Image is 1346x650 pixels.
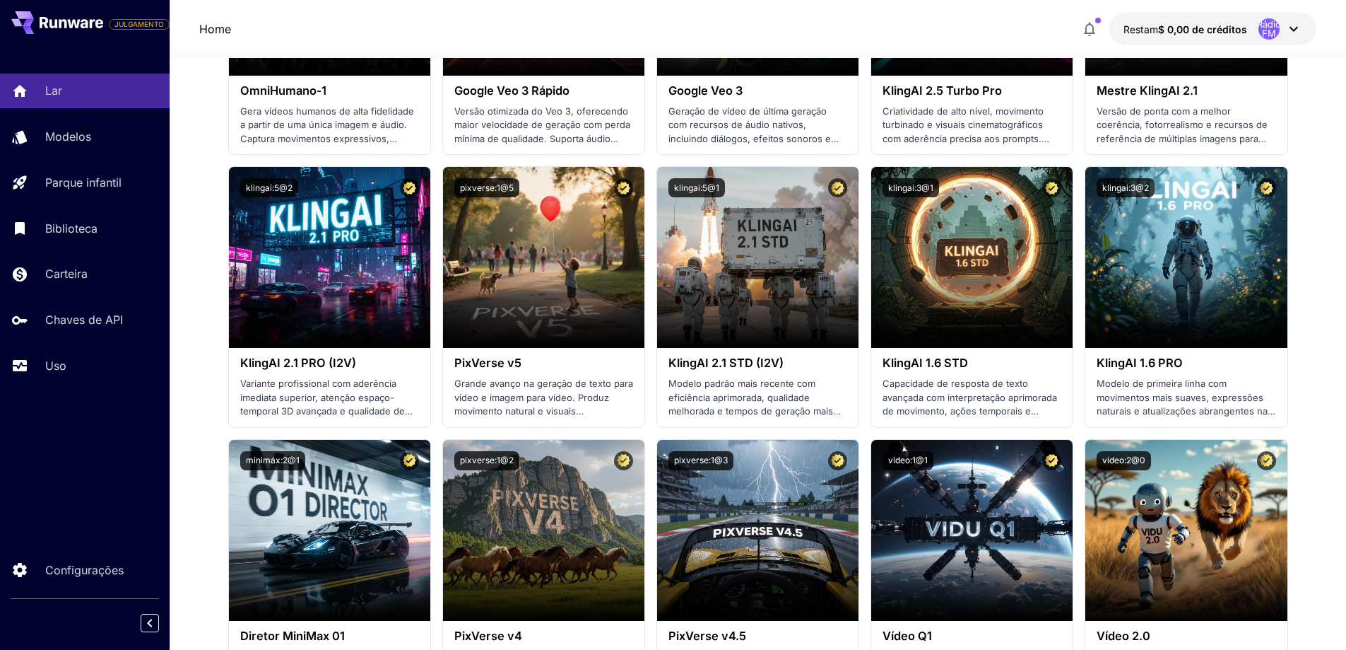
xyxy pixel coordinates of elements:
[1257,178,1276,197] button: Modelo certificado – verificado para melhor desempenho e inclui uma licença comercial.
[657,167,858,348] img: alt
[240,378,413,431] font: Variante profissional com aderência imediata superior, atenção espaço-temporal 3D avançada e qual...
[246,182,293,193] font: klingai:5@2
[454,105,630,199] font: Versão otimizada do Veo 3, oferecendo maior velocidade de geração com perda mínima de qualidade. ...
[1102,182,1149,193] font: klingai:3@2
[668,105,840,172] font: Geração de vídeo de última geração com recursos de áudio nativos, incluindo diálogos, efeitos son...
[668,178,725,197] button: klingai:5@1
[454,451,519,470] button: pixverse:1@2
[1102,455,1145,465] font: vídeo:2@0
[1097,356,1183,370] font: KlingAI 1.6 PRO
[871,167,1073,348] img: alt
[45,175,122,190] font: Parque infantil
[240,178,298,197] button: klingai:5@2
[1123,23,1158,35] font: Restam
[882,356,968,370] font: KlingAI 1.6 STD
[871,440,1073,621] img: alt
[614,178,633,197] button: Modelo certificado – verificado para melhor desempenho e inclui uma licença comercial.
[109,16,170,33] span: Adicione seu cartão de pagamento para habilitar a funcionalidade completa da plataforma.
[674,182,719,193] font: klingai:5@1
[454,629,522,643] font: PixVerse v4
[45,83,62,98] font: Lar
[668,629,746,643] font: PixVerse v4.5
[828,451,847,470] button: Modelo certificado – verificado para melhor desempenho e inclui uma licença comercial.
[888,182,933,193] font: klingai:3@1
[1097,83,1198,98] font: Mestre KlingAI 2.1
[45,221,98,236] font: Biblioteca
[199,21,231,37] a: Home
[882,178,939,197] button: klingai:3@1
[1042,178,1061,197] button: Modelo certificado – verificado para melhor desempenho e inclui uma licença comercial.
[240,356,356,370] font: KlingAI 2.1 PRO (I2V)
[668,83,743,98] font: Google Veo 3
[240,105,414,172] font: Gera vídeos humanos de alta fidelidade a partir de uma única imagem e áudio. Captura movimentos e...
[1042,451,1061,470] button: Modelo certificado – verificado para melhor desempenho e inclui uma licença comercial.
[1097,105,1268,172] font: Versão de ponta com a melhor coerência, fotorrealismo e recursos de referência de múltiplas image...
[1123,22,1247,37] div: $ 0,00
[1085,167,1287,348] img: alt
[1097,451,1151,470] button: vídeo:2@0
[657,440,858,621] img: alt
[45,313,123,327] font: Chaves de API
[400,451,419,470] button: Modelo certificado – verificado para melhor desempenho e inclui uma licença comercial.
[1257,451,1276,470] button: Modelo certificado – verificado para melhor desempenho e inclui uma licença comercial.
[888,455,928,465] font: vídeo:1@1
[114,20,164,28] font: JULGAMENTO
[240,451,305,470] button: minimáx:2@1
[141,614,159,632] button: Recolher barra lateral
[199,21,231,37] nav: migalhas de pão
[1257,18,1281,39] font: Rádio FM
[1097,629,1150,643] font: Vídeo 2.0
[240,629,345,643] font: Diretor MiniMax 01
[882,378,1057,431] font: Capacidade de resposta de texto avançada com interpretação aprimorada de movimento, ações tempora...
[460,182,514,193] font: pixverse:1@5
[240,83,326,98] font: OmniHumano‑1
[454,356,521,370] font: PixVerse v5
[1085,440,1287,621] img: alt
[454,178,519,197] button: pixverse:1@5
[882,83,1002,98] font: KlingAI 2.5 Turbo Pro
[1158,23,1247,35] font: $ 0,00 de créditos
[460,455,514,465] font: pixverse:1@2
[45,129,91,144] font: Modelos
[45,267,88,281] font: Carteira
[882,629,932,643] font: Vídeo Q1
[882,451,933,470] button: vídeo:1@1
[882,105,1059,172] font: Criatividade de alto nível, movimento turbinado e visuais cinematográficos com aderência precisa ...
[674,455,728,465] font: pixverse:1@3
[1109,13,1316,45] button: $ 0,00Rádio FM
[400,178,419,197] button: Modelo certificado – verificado para melhor desempenho e inclui uma licença comercial.
[668,378,841,431] font: Modelo padrão mais recente com eficiência aprimorada, qualidade melhorada e tempos de geração mai...
[443,440,644,621] img: alt
[614,451,633,470] button: Modelo certificado – verificado para melhor desempenho e inclui uma licença comercial.
[45,359,66,373] font: Uso
[229,167,430,348] img: alt
[454,378,633,458] font: Grande avanço na geração de texto para vídeo e imagem para vídeo. Produz movimento natural e visu...
[45,563,124,577] font: Configurações
[454,83,569,98] font: Google Veo 3 Rápido
[668,451,733,470] button: pixverse:1@3
[246,455,300,465] font: minimáx:2@1
[668,356,784,370] font: KlingAI 2.1 STD (I2V)
[229,440,430,621] img: alt
[828,178,847,197] button: Modelo certificado – verificado para melhor desempenho e inclui uma licença comercial.
[1097,378,1275,444] font: Modelo de primeira linha com movimentos mais suaves, expressões naturais e atualizações abrangent...
[151,610,170,636] div: Recolher barra lateral
[443,167,644,348] img: alt
[1097,178,1155,197] button: klingai:3@2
